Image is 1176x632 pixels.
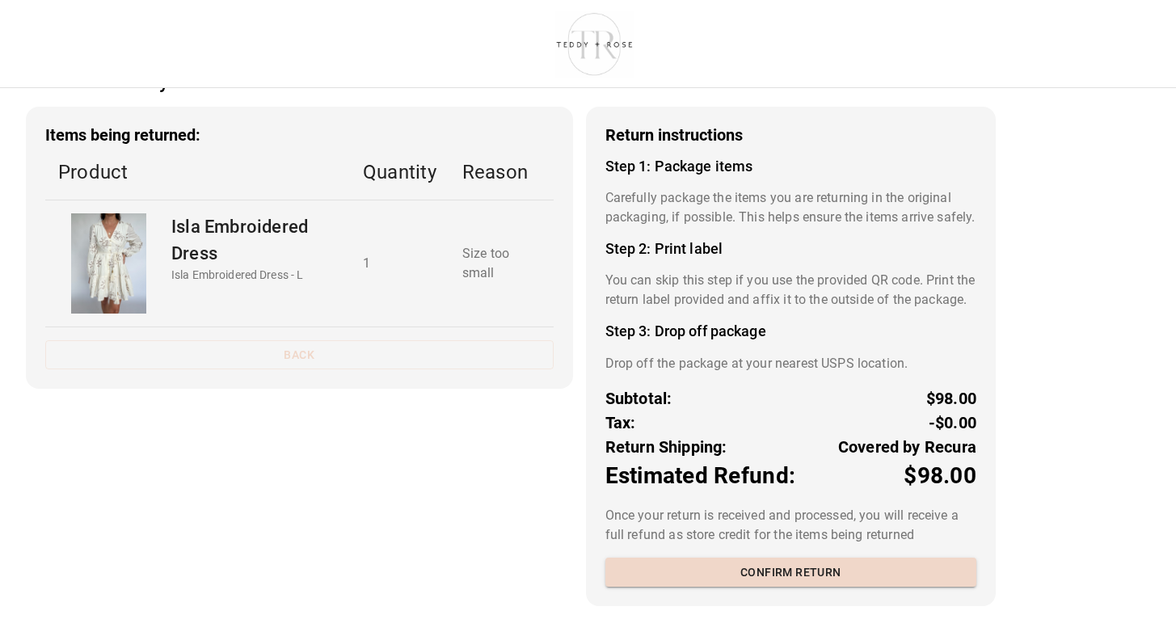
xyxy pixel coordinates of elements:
p: Tax: [605,411,636,435]
p: Return Shipping: [605,435,727,459]
p: Subtotal: [605,386,672,411]
p: Product [58,158,337,187]
p: Quantity [363,158,436,187]
h3: Return instructions [605,126,976,145]
h4: Step 1: Package items [605,158,976,175]
p: 1 [363,254,436,273]
h3: Items being returned: [45,126,554,145]
p: $98.00 [904,459,976,493]
img: shop-teddyrose.myshopify.com-d93983e8-e25b-478f-b32e-9430bef33fdd [549,9,640,78]
p: Isla Embroidered Dress - L [171,267,337,284]
button: Confirm return [605,558,976,588]
p: Reason [462,158,541,187]
p: $98.00 [926,386,976,411]
p: Isla Embroidered Dress [171,213,337,267]
p: -$0.00 [929,411,976,435]
h4: Step 2: Print label [605,240,976,258]
p: Estimated Refund: [605,459,795,493]
p: Carefully package the items you are returning in the original packaging, if possible. This helps ... [605,188,976,227]
p: Drop off the package at your nearest USPS location. [605,354,976,373]
button: Back [45,340,554,370]
p: Once your return is received and processed, you will receive a full refund as store credit for th... [605,506,976,545]
p: You can skip this step if you use the provided QR code. Print the return label provided and affix... [605,271,976,310]
p: Covered by Recura [838,435,976,459]
p: Size too small [462,244,541,283]
h4: Step 3: Drop off package [605,322,976,340]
